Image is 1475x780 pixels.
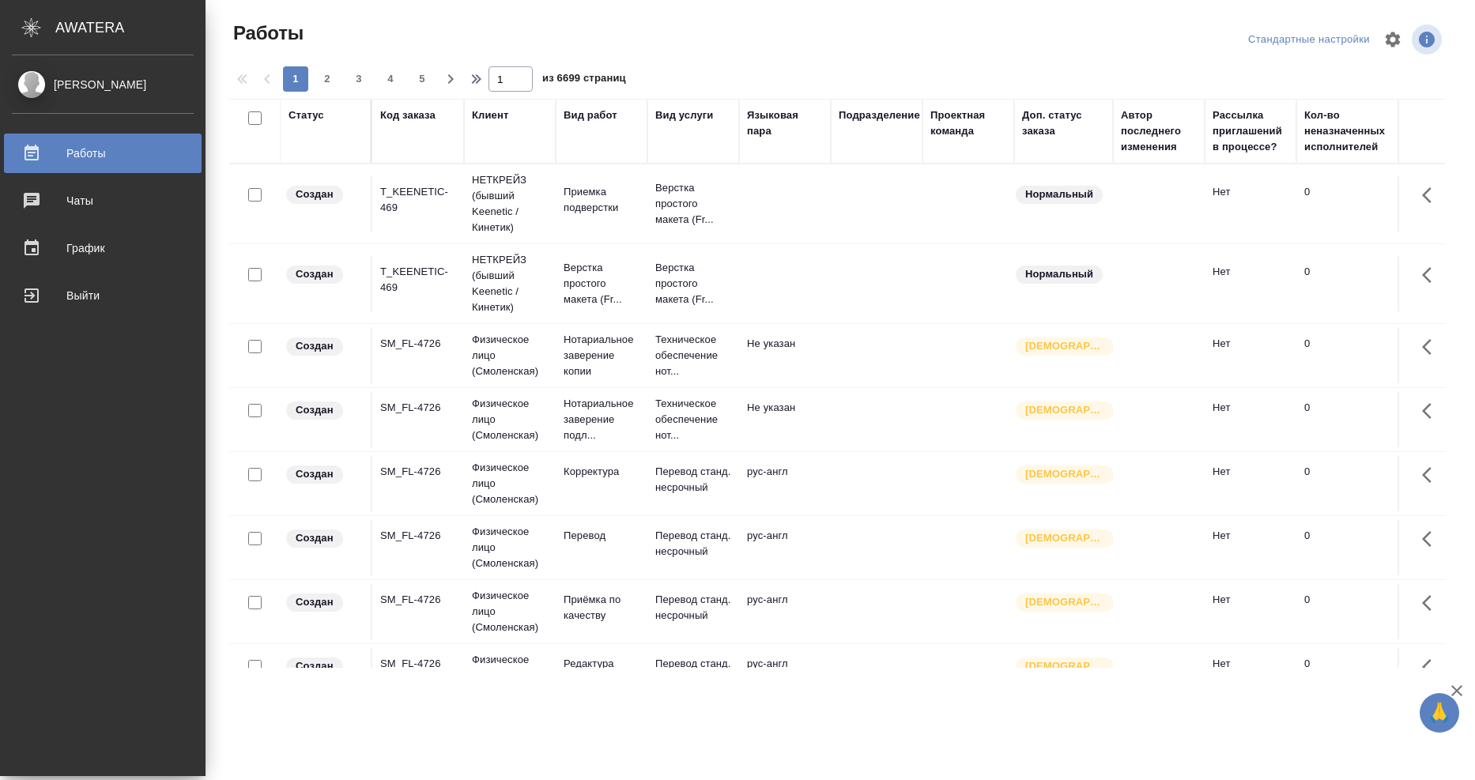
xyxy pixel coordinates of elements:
[564,107,617,123] div: Вид работ
[285,464,363,485] div: Заказ еще не согласован с клиентом, искать исполнителей рано
[655,592,731,624] p: Перевод станд. несрочный
[472,460,548,507] p: Физическое лицо (Смоленская)
[1025,266,1093,282] p: Нормальный
[296,466,334,482] p: Создан
[1025,187,1093,202] p: Нормальный
[285,264,363,285] div: Заказ еще не согласован с клиентом, искать исполнителей рано
[1121,107,1197,155] div: Автор последнего изменения
[564,592,639,624] p: Приёмка по качеству
[285,184,363,205] div: Заказ еще не согласован с клиентом, искать исполнителей рано
[12,76,194,93] div: [PERSON_NAME]
[655,180,731,228] p: Верстка простого макета (Fr...
[4,134,202,173] a: Работы
[1205,520,1296,575] td: Нет
[380,400,456,416] div: SM_FL-4726
[380,184,456,216] div: T_KEENETIC-469
[1413,256,1450,294] button: Здесь прячутся важные кнопки
[1304,107,1399,155] div: Кол-во неназначенных исполнителей
[739,648,831,703] td: рус-англ
[1205,328,1296,383] td: Нет
[655,656,731,688] p: Перевод станд. несрочный
[289,107,324,123] div: Статус
[1296,256,1423,311] td: 0
[346,71,372,87] span: 3
[564,184,639,216] p: Приемка подверстки
[4,181,202,220] a: Чаты
[1413,520,1450,558] button: Здесь прячутся важные кнопки
[1296,328,1423,383] td: 0
[285,592,363,613] div: Заказ еще не согласован с клиентом, искать исполнителей рано
[1025,530,1104,546] p: [DEMOGRAPHIC_DATA]
[1025,338,1104,354] p: [DEMOGRAPHIC_DATA]
[1205,648,1296,703] td: Нет
[4,276,202,315] a: Выйти
[564,396,639,443] p: Нотариальное заверение подл...
[380,264,456,296] div: T_KEENETIC-469
[380,336,456,352] div: SM_FL-4726
[1205,584,1296,639] td: Нет
[1213,107,1288,155] div: Рассылка приглашений в процессе?
[564,528,639,544] p: Перевод
[739,584,831,639] td: рус-англ
[747,107,823,139] div: Языковая пара
[378,71,403,87] span: 4
[296,402,334,418] p: Создан
[1205,256,1296,311] td: Нет
[380,107,436,123] div: Код заказа
[930,107,1006,139] div: Проектная команда
[1205,392,1296,447] td: Нет
[739,328,831,383] td: Не указан
[1025,402,1104,418] p: [DEMOGRAPHIC_DATA]
[285,656,363,677] div: Заказ еще не согласован с клиентом, искать исполнителей рано
[564,464,639,480] p: Корректура
[1022,107,1105,139] div: Доп. статус заказа
[1296,392,1423,447] td: 0
[1296,584,1423,639] td: 0
[378,66,403,92] button: 4
[296,530,334,546] p: Создан
[1025,594,1104,610] p: [DEMOGRAPHIC_DATA]
[472,252,548,315] p: НЕТКРЕЙЗ (бывший Keenetic / Кинетик)
[296,187,334,202] p: Создан
[739,392,831,447] td: Не указан
[472,588,548,635] p: Физическое лицо (Смоленская)
[839,107,920,123] div: Подразделение
[285,336,363,357] div: Заказ еще не согласован с клиентом, искать исполнителей рано
[1420,693,1459,733] button: 🙏
[1413,392,1450,430] button: Здесь прячутся важные кнопки
[1205,176,1296,232] td: Нет
[655,260,731,307] p: Верстка простого макета (Fr...
[380,656,456,672] div: SM_FL-4726
[655,464,731,496] p: Перевод станд. несрочный
[655,107,714,123] div: Вид услуги
[1025,658,1104,674] p: [DEMOGRAPHIC_DATA]
[1413,328,1450,366] button: Здесь прячутся важные кнопки
[315,66,340,92] button: 2
[1413,176,1450,214] button: Здесь прячутся важные кнопки
[1244,28,1374,52] div: split button
[472,107,508,123] div: Клиент
[409,71,435,87] span: 5
[1296,648,1423,703] td: 0
[12,284,194,307] div: Выйти
[380,528,456,544] div: SM_FL-4726
[1025,466,1104,482] p: [DEMOGRAPHIC_DATA]
[1374,21,1412,58] span: Настроить таблицу
[472,172,548,236] p: НЕТКРЕЙЗ (бывший Keenetic / Кинетик)
[472,524,548,571] p: Физическое лицо (Смоленская)
[1412,24,1445,55] span: Посмотреть информацию
[472,396,548,443] p: Физическое лицо (Смоленская)
[229,21,304,46] span: Работы
[12,141,194,165] div: Работы
[346,66,372,92] button: 3
[12,236,194,260] div: График
[1426,696,1453,729] span: 🙏
[1296,520,1423,575] td: 0
[739,456,831,511] td: рус-англ
[472,652,548,699] p: Физическое лицо (Смоленская)
[4,228,202,268] a: График
[296,338,334,354] p: Создан
[564,260,639,307] p: Верстка простого макета (Fr...
[409,66,435,92] button: 5
[55,12,206,43] div: AWATERA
